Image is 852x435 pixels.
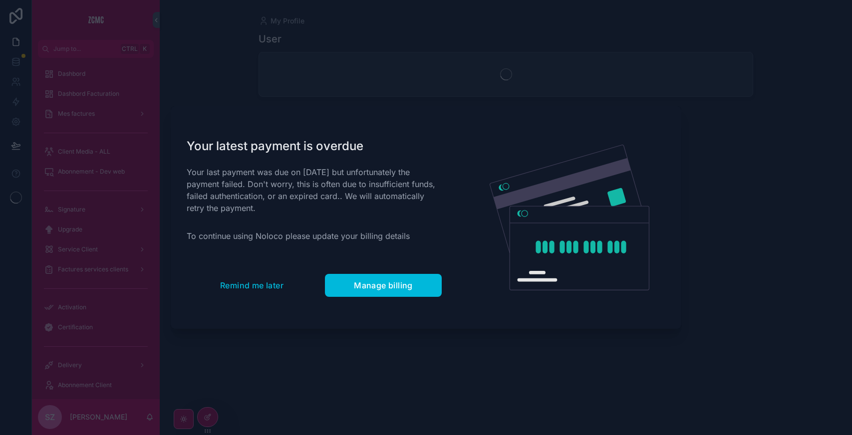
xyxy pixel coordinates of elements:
button: Manage billing [325,274,442,297]
span: Manage billing [354,280,413,290]
p: Your last payment was due on [DATE] but unfortunately the payment failed. Don't worry, this is of... [187,166,442,214]
span: Remind me later [220,280,284,290]
p: To continue using Noloco please update your billing details [187,230,442,242]
button: Remind me later [187,274,317,297]
h1: Your latest payment is overdue [187,138,442,154]
img: Credit card illustration [490,145,649,290]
